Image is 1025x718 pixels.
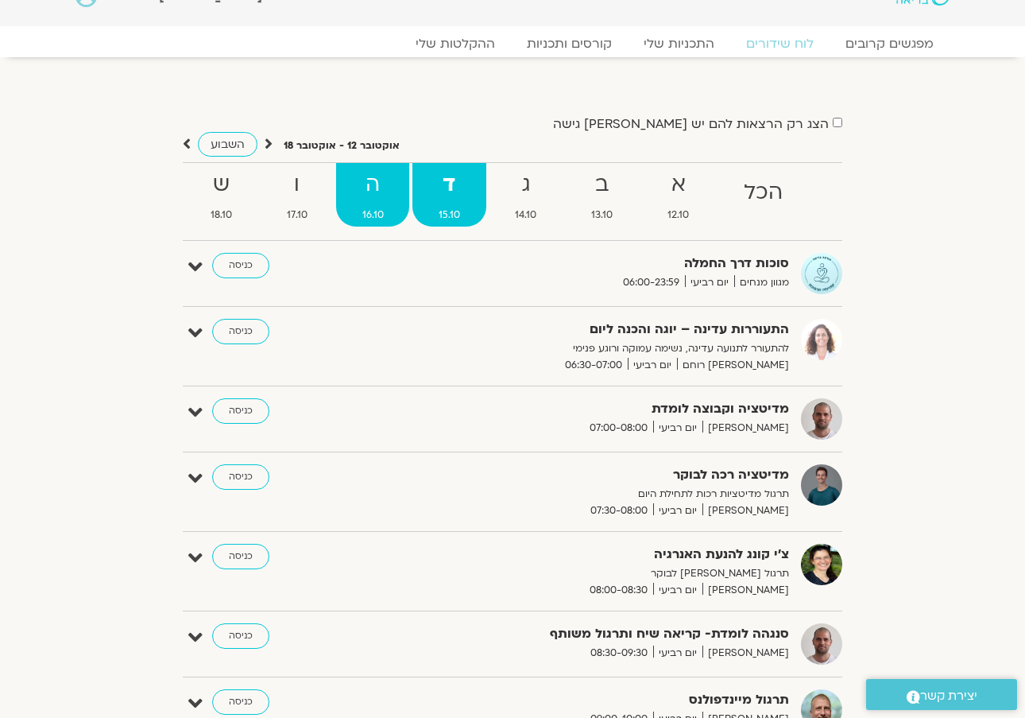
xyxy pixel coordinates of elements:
span: השבוע [211,137,245,152]
span: יום רביעי [653,645,702,662]
p: אוקטובר 12 - אוקטובר 18 [284,138,400,154]
p: תרגול [PERSON_NAME] לבוקר [400,565,789,582]
span: יום רביעי [653,420,702,437]
a: ב13.10 [566,163,639,227]
strong: צ'י קונג להנעת האנרגיה [400,544,789,565]
span: 16.10 [336,207,409,223]
a: ההקלטות שלי [400,36,511,52]
a: יצירת קשר [866,679,1017,710]
strong: ג [489,167,563,203]
strong: ו [261,167,333,203]
strong: ד [412,167,485,203]
span: 08:30-09:30 [585,645,653,662]
span: מגוון מנחים [734,274,789,291]
span: יום רביעי [628,357,677,374]
strong: סוכות דרך החמלה [400,253,789,274]
strong: ב [566,167,639,203]
a: ד15.10 [412,163,485,227]
strong: ה [336,167,409,203]
label: הצג רק הרצאות להם יש [PERSON_NAME] גישה [553,117,829,131]
a: כניסה [212,319,269,344]
p: תרגול מדיטציות רכות לתחילת היום [400,486,789,503]
span: 08:00-08:30 [584,582,653,599]
strong: תרגול מיינדפולנס [400,689,789,711]
strong: סנגהה לומדת- קריאה שיח ותרגול משותף [400,623,789,645]
a: הכל [718,163,809,227]
span: 15.10 [412,207,485,223]
strong: א [642,167,715,203]
a: מפגשים קרובים [830,36,950,52]
span: יום רביעי [685,274,734,291]
a: לוח שידורים [730,36,830,52]
span: 06:30-07:00 [559,357,628,374]
strong: התעוררות עדינה – יוגה והכנה ליום [400,319,789,340]
span: 07:30-08:00 [585,503,653,519]
strong: מדיטציה וקבוצה לומדת [400,398,789,420]
a: קורסים ותכניות [511,36,628,52]
a: כניסה [212,398,269,424]
a: א12.10 [642,163,715,227]
span: 17.10 [261,207,333,223]
nav: Menu [75,36,950,52]
span: יצירת קשר [920,685,977,707]
span: 07:00-08:00 [584,420,653,437]
span: [PERSON_NAME] [702,503,789,519]
a: כניסה [212,253,269,278]
span: 06:00-23:59 [617,274,685,291]
a: ג14.10 [489,163,563,227]
span: 12.10 [642,207,715,223]
span: [PERSON_NAME] [702,582,789,599]
a: כניסה [212,689,269,715]
a: ש18.10 [184,163,257,227]
a: ה16.10 [336,163,409,227]
a: כניסה [212,544,269,569]
span: [PERSON_NAME] [702,645,789,662]
p: להתעורר לתנועה עדינה, נשימה עמוקה ורוגע פנימי [400,340,789,357]
span: 18.10 [184,207,257,223]
a: התכניות שלי [628,36,730,52]
a: השבוע [198,132,257,157]
strong: מדיטציה רכה לבוקר [400,464,789,486]
a: כניסה [212,623,269,649]
span: יום רביעי [653,503,702,519]
strong: הכל [718,175,809,211]
a: ו17.10 [261,163,333,227]
span: [PERSON_NAME] [702,420,789,437]
span: 13.10 [566,207,639,223]
a: כניסה [212,464,269,490]
span: 14.10 [489,207,563,223]
span: [PERSON_NAME] רוחם [677,357,789,374]
span: יום רביעי [653,582,702,599]
strong: ש [184,167,257,203]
